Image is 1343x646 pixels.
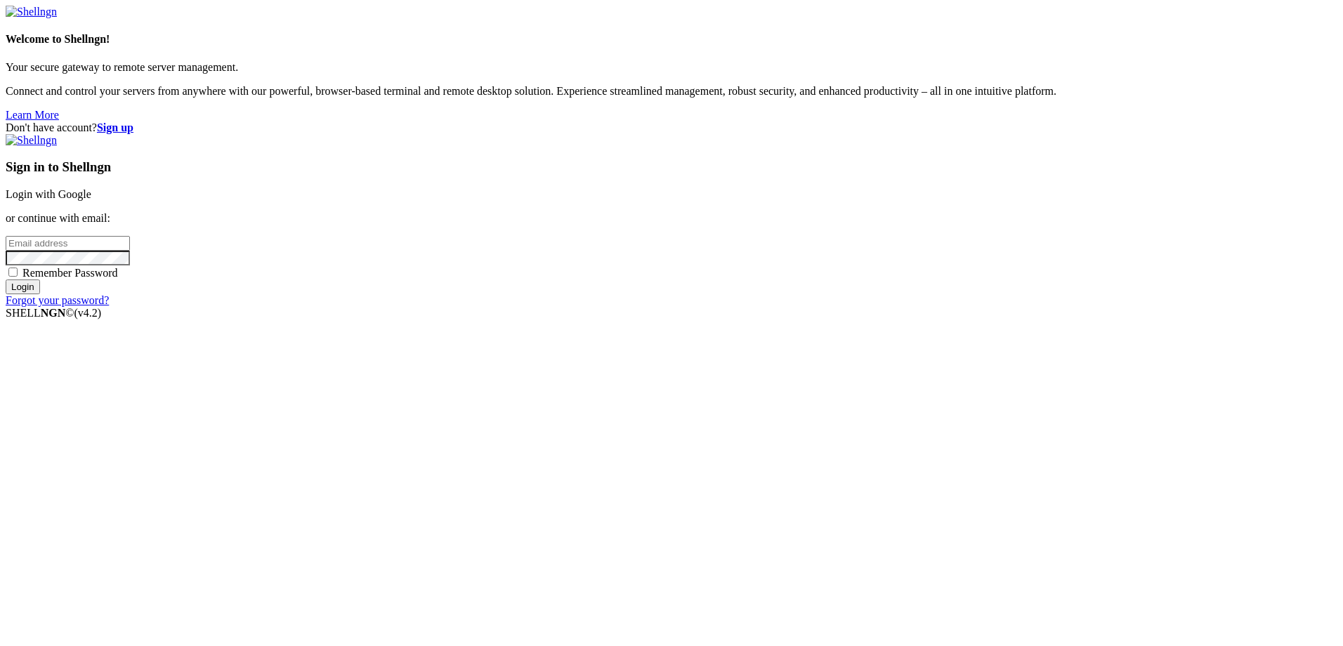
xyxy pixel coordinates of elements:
input: Remember Password [8,268,18,277]
input: Login [6,279,40,294]
p: Your secure gateway to remote server management. [6,61,1337,74]
span: Remember Password [22,267,118,279]
span: SHELL © [6,307,101,319]
a: Login with Google [6,188,91,200]
h3: Sign in to Shellngn [6,159,1337,175]
a: Learn More [6,109,59,121]
input: Email address [6,236,130,251]
img: Shellngn [6,6,57,18]
a: Forgot your password? [6,294,109,306]
h4: Welcome to Shellngn! [6,33,1337,46]
p: or continue with email: [6,212,1337,225]
img: Shellngn [6,134,57,147]
b: NGN [41,307,66,319]
p: Connect and control your servers from anywhere with our powerful, browser-based terminal and remo... [6,85,1337,98]
div: Don't have account? [6,121,1337,134]
a: Sign up [97,121,133,133]
span: 4.2.0 [74,307,102,319]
